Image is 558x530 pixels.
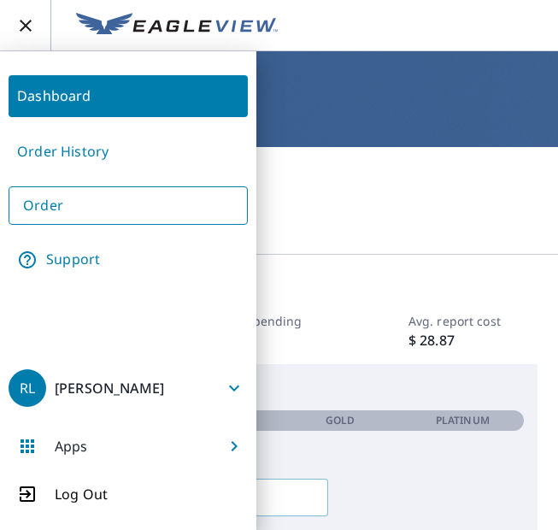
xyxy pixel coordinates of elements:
[55,436,88,456] p: Apps
[214,312,344,330] p: Order pending
[436,413,490,428] p: Platinum
[21,99,537,134] h1: Dashboard
[9,426,248,467] button: Apps
[408,330,537,350] p: $ 28.87
[326,413,355,428] p: Gold
[9,131,248,173] a: Order History
[214,330,344,350] p: 5
[9,484,248,504] button: Log Out
[9,186,248,225] a: Order
[21,168,537,188] p: Unable to retrieve Company Name
[9,75,248,117] a: Dashboard
[9,368,248,409] button: RL[PERSON_NAME]
[9,369,46,407] div: RL
[9,238,248,281] a: Support
[21,275,537,298] p: Account Summary
[55,379,164,397] p: [PERSON_NAME]
[34,378,524,401] p: Membership Level
[76,13,278,38] img: EV Logo
[408,312,537,330] p: Avg. report cost
[34,438,524,458] a: Pricing and membership levels
[55,484,108,504] p: Log Out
